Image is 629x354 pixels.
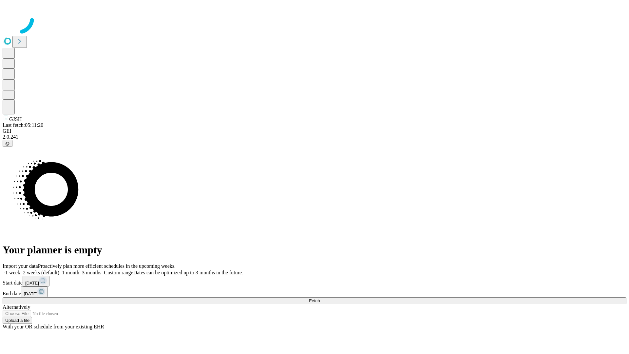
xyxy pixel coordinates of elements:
[133,270,243,275] span: Dates can be optimized up to 3 months in the future.
[3,304,30,310] span: Alternatively
[3,276,626,286] div: Start date
[309,298,320,303] span: Fetch
[3,134,626,140] div: 2.0.241
[3,286,626,297] div: End date
[104,270,133,275] span: Custom range
[24,291,37,296] span: [DATE]
[25,281,39,285] span: [DATE]
[5,270,20,275] span: 1 week
[9,116,22,122] span: GJSH
[38,263,176,269] span: Proactively plan more efficient schedules in the upcoming weeks.
[3,263,38,269] span: Import your data
[62,270,79,275] span: 1 month
[3,317,32,324] button: Upload a file
[3,244,626,256] h1: Your planner is empty
[3,122,43,128] span: Last fetch: 05:11:20
[3,128,626,134] div: GEI
[21,286,48,297] button: [DATE]
[3,324,104,329] span: With your OR schedule from your existing EHR
[23,270,59,275] span: 2 weeks (default)
[23,276,49,286] button: [DATE]
[5,141,10,146] span: @
[3,297,626,304] button: Fetch
[3,140,12,147] button: @
[82,270,101,275] span: 3 months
